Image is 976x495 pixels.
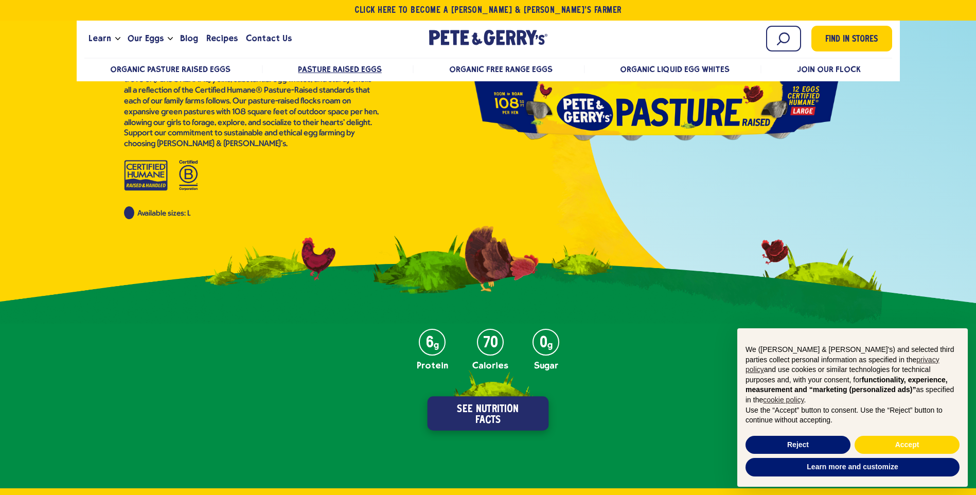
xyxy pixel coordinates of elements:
[180,32,198,45] span: Blog
[620,64,730,74] a: Organic Liquid Egg Whites
[746,405,960,426] p: Use the “Accept” button to consent. Use the “Reject” button to continue without accepting.
[206,32,238,45] span: Recipes
[123,25,168,52] a: Our Eggs
[417,361,448,370] p: Protein
[434,340,439,349] em: g
[426,339,434,348] strong: 6
[84,58,892,80] nav: desktop product menu
[746,436,850,454] button: Reject
[428,396,549,430] button: See Nutrition Facts
[763,396,804,404] a: cookie policy
[766,26,801,51] input: Search
[449,64,553,74] a: Organic Free Range Eggs
[128,32,164,45] span: Our Eggs
[811,26,892,51] a: Find in Stores
[124,64,381,150] p: Crack into a dozen of our pasture raised eggs, and you’ll find a treasure trove of [PERSON_NAME] ...
[88,32,111,45] span: Learn
[176,25,202,52] a: Blog
[547,340,553,349] em: g
[246,32,292,45] span: Contact Us
[137,210,190,218] span: Available sizes: L
[115,37,120,41] button: Open the dropdown menu for Learn
[168,37,173,41] button: Open the dropdown menu for Our Eggs
[825,33,878,47] span: Find in Stores
[855,436,960,454] button: Accept
[746,458,960,476] button: Learn more and customize
[483,339,498,348] strong: 70
[242,25,296,52] a: Contact Us
[533,361,559,370] p: Sugar
[202,25,242,52] a: Recipes
[540,339,547,348] strong: 0
[472,361,508,370] p: Calories
[298,64,381,74] a: Pasture Raised Eggs
[110,64,231,74] a: Organic Pasture Raised Eggs
[84,25,115,52] a: Learn
[797,64,861,74] a: Join Our Flock
[746,345,960,405] p: We ([PERSON_NAME] & [PERSON_NAME]'s) and selected third parties collect personal information as s...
